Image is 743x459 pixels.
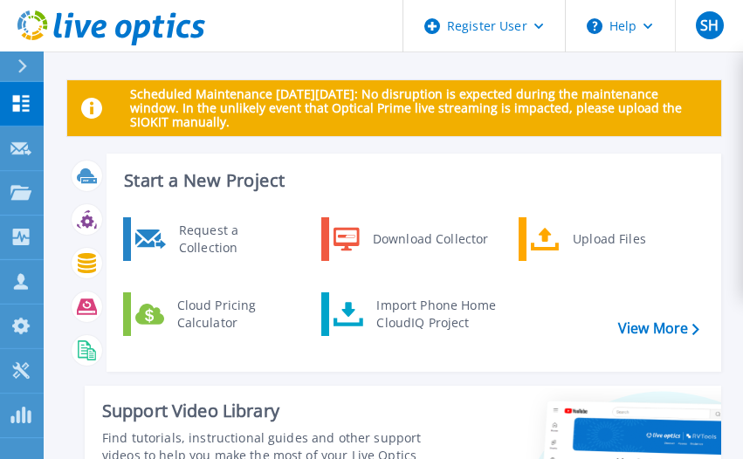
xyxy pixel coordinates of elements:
[618,320,699,337] a: View More
[170,222,298,257] div: Request a Collection
[368,297,504,332] div: Import Phone Home CloudIQ Project
[519,217,698,261] a: Upload Files
[102,400,427,422] div: Support Video Library
[700,18,719,32] span: SH
[564,222,693,257] div: Upload Files
[321,217,500,261] a: Download Collector
[364,222,496,257] div: Download Collector
[123,217,302,261] a: Request a Collection
[169,297,298,332] div: Cloud Pricing Calculator
[130,87,707,129] p: Scheduled Maintenance [DATE][DATE]: No disruption is expected during the maintenance window. In t...
[124,171,698,190] h3: Start a New Project
[123,292,302,336] a: Cloud Pricing Calculator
